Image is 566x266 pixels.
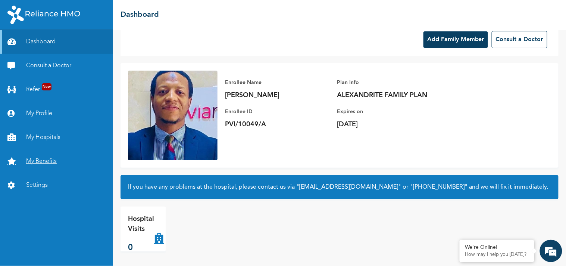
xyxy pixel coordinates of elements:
div: FAQs [73,226,143,249]
p: Enrollee ID [225,107,329,116]
span: New [42,83,51,90]
span: We're online! [43,92,103,167]
p: Enrollee Name [225,78,329,87]
p: 0 [128,242,154,254]
p: ALEXANDRITE FAMILY PLAN [337,91,441,100]
p: [DATE] [337,120,441,129]
p: PVI/10049/A [225,120,329,129]
p: Plan Info [337,78,441,87]
img: RelianceHMO's Logo [7,6,80,24]
div: Minimize live chat window [122,4,140,22]
img: d_794563401_company_1708531726252_794563401 [14,37,30,56]
p: Expires on [337,107,441,116]
p: Hospital Visits [128,214,154,234]
h2: If you have any problems at the hospital, please contact us via or and we will fix it immediately. [128,183,551,192]
button: Add Family Member [423,31,488,48]
a: "[EMAIL_ADDRESS][DOMAIN_NAME]" [296,184,401,190]
h2: Dashboard [121,9,159,21]
span: Conversation [4,239,73,244]
img: Enrollee [128,71,218,160]
div: Chat with us now [39,42,125,52]
div: We're Online! [465,244,529,251]
p: [PERSON_NAME] [225,91,329,100]
textarea: Type your message and hit 'Enter' [4,199,142,226]
button: Consult a Doctor [492,31,547,48]
p: How may I help you today? [465,252,529,258]
a: "[PHONE_NUMBER]" [410,184,468,190]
